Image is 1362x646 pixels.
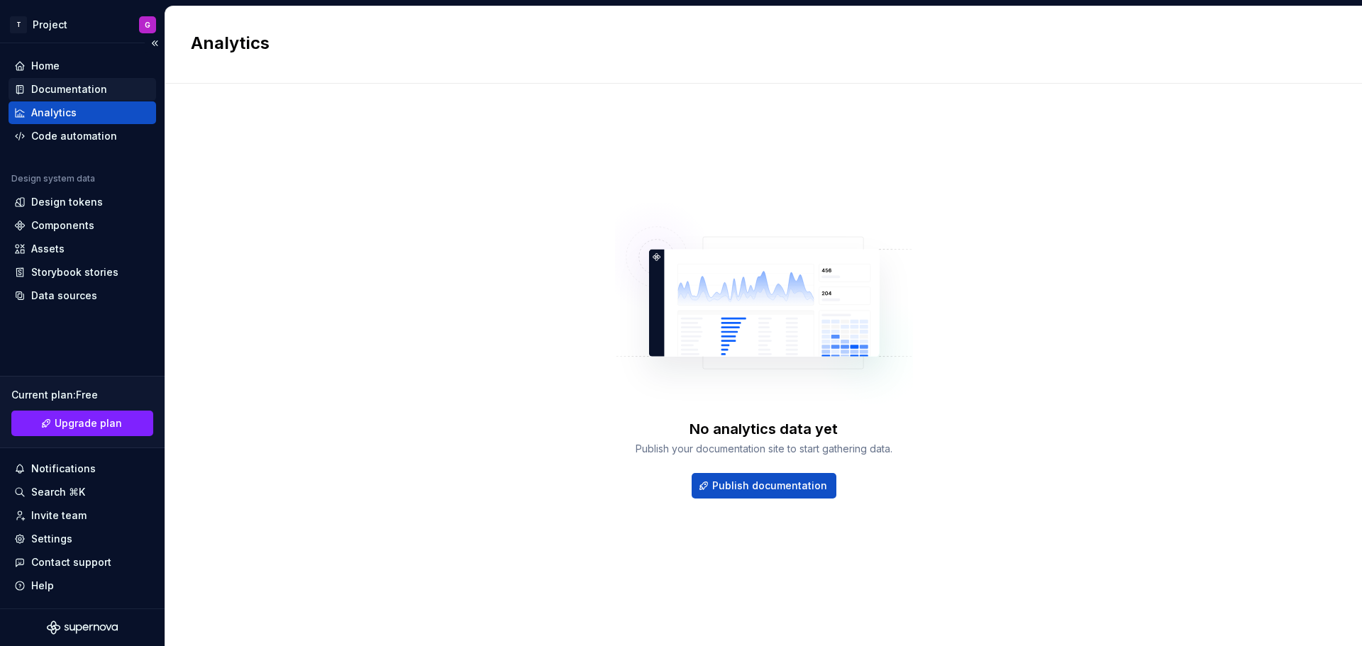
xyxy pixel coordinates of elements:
[9,457,156,480] button: Notifications
[33,18,67,32] div: Project
[712,479,827,493] span: Publish documentation
[31,555,111,569] div: Contact support
[31,462,96,476] div: Notifications
[9,101,156,124] a: Analytics
[9,191,156,213] a: Design tokens
[145,33,165,53] button: Collapse sidebar
[31,579,54,593] div: Help
[9,551,156,574] button: Contact support
[9,55,156,77] a: Home
[9,238,156,260] a: Assets
[11,411,153,436] a: Upgrade plan
[9,574,156,597] button: Help
[9,125,156,147] a: Code automation
[31,508,87,523] div: Invite team
[9,481,156,503] button: Search ⌘K
[191,32,1319,55] h2: Analytics
[9,284,156,307] a: Data sources
[690,419,838,439] div: No analytics data yet
[10,16,27,33] div: T
[55,416,122,430] span: Upgrade plan
[9,504,156,527] a: Invite team
[9,78,156,101] a: Documentation
[31,265,118,279] div: Storybook stories
[145,19,150,30] div: G
[9,214,156,237] a: Components
[47,620,118,635] svg: Supernova Logo
[31,218,94,233] div: Components
[31,129,117,143] div: Code automation
[31,242,65,256] div: Assets
[3,9,162,40] button: TProjectG
[9,261,156,284] a: Storybook stories
[31,195,103,209] div: Design tokens
[692,473,836,499] button: Publish documentation
[31,289,97,303] div: Data sources
[31,532,72,546] div: Settings
[31,485,85,499] div: Search ⌘K
[636,442,892,456] div: Publish your documentation site to start gathering data.
[31,59,60,73] div: Home
[31,82,107,96] div: Documentation
[11,173,95,184] div: Design system data
[31,106,77,120] div: Analytics
[11,388,153,402] div: Current plan : Free
[9,528,156,550] a: Settings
